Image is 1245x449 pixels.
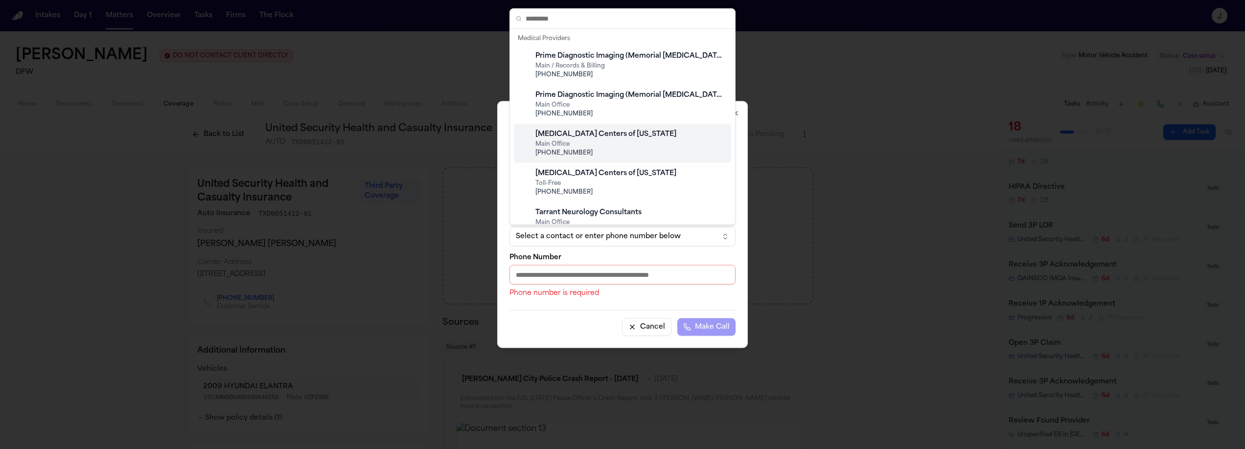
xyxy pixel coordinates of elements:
div: [MEDICAL_DATA] Centers of [US_STATE] [535,130,725,139]
span: Main / Records & Billing [535,62,725,70]
span: Main Office [535,140,725,148]
span: Main Office [535,101,725,109]
div: Prime Diagnostic Imaging (Memorial [MEDICAL_DATA] & Diagnostic) [535,90,725,100]
div: Suggestions [510,29,735,224]
div: Prime Diagnostic Imaging (Memorial [MEDICAL_DATA] & Diagnostic) [535,51,725,61]
span: [PHONE_NUMBER] [535,188,725,196]
span: [PHONE_NUMBER] [535,110,725,118]
div: Medical Providers [514,32,731,45]
div: [MEDICAL_DATA] Centers of [US_STATE] [535,169,725,179]
span: Toll-Free [535,180,725,187]
div: Tarrant Neurology Consultants [535,208,725,218]
span: [PHONE_NUMBER] [535,71,725,79]
span: Main Office [535,219,725,226]
span: [PHONE_NUMBER] [535,149,725,157]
